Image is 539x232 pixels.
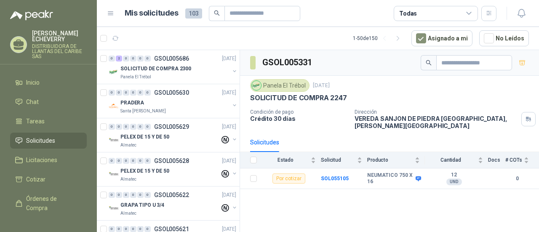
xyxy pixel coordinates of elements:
div: 0 [144,124,151,130]
p: Condición de pago [250,109,348,115]
span: Solicitudes [26,136,55,145]
div: 0 [123,90,129,96]
div: 0 [123,192,129,198]
p: [DATE] [222,157,236,165]
div: Solicitudes [250,138,279,147]
p: DISTRIBUIDORA DE LLANTAS DEL CARIBE SAS [32,44,87,59]
span: search [214,10,220,16]
div: 0 [137,158,144,164]
span: Estado [262,157,309,163]
div: 0 [109,158,115,164]
div: Panela El Trébol [250,79,310,92]
div: Todas [399,9,417,18]
p: SOLICITUD DE COMPRA 2300 [120,65,191,73]
div: 0 [137,192,144,198]
img: Company Logo [252,81,261,90]
img: Company Logo [109,135,119,145]
p: Dirección [355,109,518,115]
a: SOL055105 [321,176,349,181]
span: Órdenes de Compra [26,194,79,213]
p: VEREDA SANJON DE PIEDRA [GEOGRAPHIC_DATA] , [PERSON_NAME][GEOGRAPHIC_DATA] [355,115,518,129]
div: 0 [144,226,151,232]
div: UND [446,179,462,185]
span: Licitaciones [26,155,57,165]
p: Almatec [120,142,136,149]
span: Cantidad [425,157,476,163]
div: 0 [144,192,151,198]
div: 0 [137,90,144,96]
div: 0 [109,56,115,61]
a: Chat [10,94,87,110]
div: 0 [144,158,151,164]
a: 0 2 0 0 0 0 GSOL005686[DATE] Company LogoSOLICITUD DE COMPRA 2300Panela El Trébol [109,53,238,80]
a: 0 0 0 0 0 0 GSOL005622[DATE] Company LogoGRAPA TIPO U 3/4Almatec [109,190,238,217]
span: Cotizar [26,175,45,184]
div: 0 [144,90,151,96]
img: Logo peakr [10,10,53,20]
th: # COTs [505,152,539,168]
p: PELEX DE 15 Y DE 50 [120,133,169,141]
span: Inicio [26,78,40,87]
img: Company Logo [109,169,119,179]
div: 0 [116,90,122,96]
div: 0 [137,56,144,61]
p: GRAPA TIPO U 3/4 [120,201,164,209]
div: 0 [130,90,136,96]
p: GSOL005628 [154,158,189,164]
div: 0 [109,226,115,232]
span: Chat [26,97,39,107]
div: 0 [130,158,136,164]
a: Solicitudes [10,133,87,149]
div: 0 [116,158,122,164]
div: 0 [109,90,115,96]
div: 0 [130,226,136,232]
a: Licitaciones [10,152,87,168]
p: GSOL005630 [154,90,189,96]
div: 0 [130,56,136,61]
div: 0 [130,192,136,198]
a: Inicio [10,75,87,91]
span: # COTs [505,157,522,163]
a: Tareas [10,113,87,129]
img: Company Logo [109,203,119,213]
p: GSOL005686 [154,56,189,61]
p: [DATE] [222,55,236,63]
p: Almatec [120,176,136,183]
th: Solicitud [321,152,367,168]
div: 0 [123,158,129,164]
div: 0 [116,192,122,198]
div: 0 [130,124,136,130]
p: PELEX DE 15 Y DE 50 [120,167,169,175]
div: 0 [116,226,122,232]
button: No Leídos [479,30,529,46]
b: NEUMATICO 750 X 16 [367,172,414,185]
a: 0 0 0 0 0 0 GSOL005628[DATE] Company LogoPELEX DE 15 Y DE 50Almatec [109,156,238,183]
span: Solicitud [321,157,355,163]
a: 0 0 0 0 0 0 GSOL005630[DATE] Company LogoPRADERASanta [PERSON_NAME] [109,88,238,115]
p: GSOL005621 [154,226,189,232]
p: Almatec [120,210,136,217]
a: Cotizar [10,171,87,187]
a: Órdenes de Compra [10,191,87,216]
div: 0 [109,124,115,130]
p: Panela El Trébol [120,74,151,80]
span: 103 [185,8,202,19]
div: 0 [137,124,144,130]
span: Tareas [26,117,45,126]
p: [PERSON_NAME] ECHEVERRY [32,30,87,42]
img: Company Logo [109,67,119,77]
div: 0 [137,226,144,232]
div: 0 [109,192,115,198]
div: 0 [123,124,129,130]
th: Docs [488,152,505,168]
p: SOLICITUD DE COMPRA 2247 [250,93,347,102]
span: Producto [367,157,413,163]
p: [DATE] [222,89,236,97]
div: 2 [116,56,122,61]
p: Crédito 30 días [250,115,348,122]
div: 0 [123,56,129,61]
div: 0 [123,226,129,232]
h3: GSOL005331 [262,56,313,69]
button: Asignado a mi [411,30,472,46]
